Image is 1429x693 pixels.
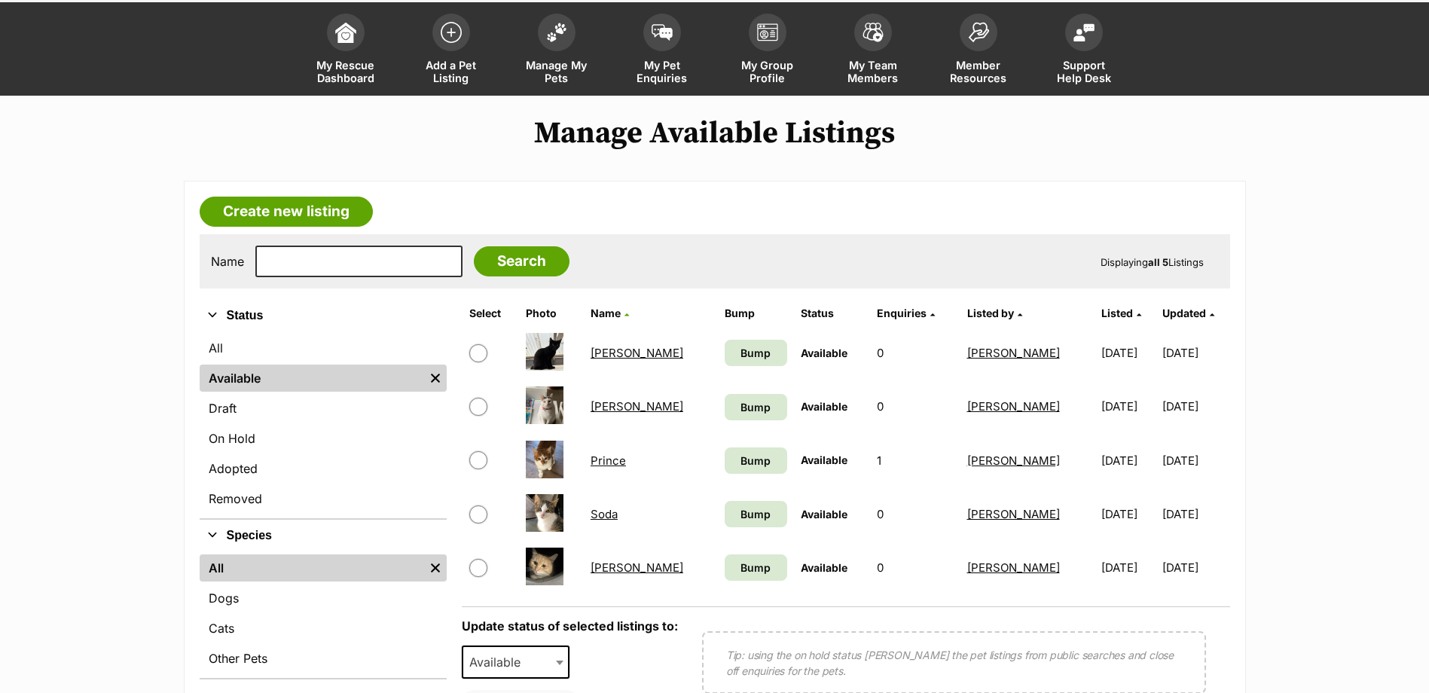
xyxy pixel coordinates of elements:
th: Photo [520,301,583,325]
a: My Team Members [820,6,926,96]
span: My Team Members [839,59,907,84]
span: Available [801,346,847,359]
a: On Hold [200,425,447,452]
div: Status [200,331,447,518]
th: Status [795,301,869,325]
a: All [200,554,424,582]
td: [DATE] [1095,488,1161,540]
a: Manage My Pets [504,6,609,96]
span: Name [591,307,621,319]
th: Select [463,301,518,325]
a: Adopted [200,455,447,482]
a: Enquiries [877,307,935,319]
a: Create new listing [200,197,373,227]
td: [DATE] [1162,327,1228,379]
img: pet-enquiries-icon-7e3ad2cf08bfb03b45e93fb7055b45f3efa6380592205ae92323e6603595dc1f.svg [652,24,673,41]
img: help-desk-icon-fdf02630f3aa405de69fd3d07c3f3aa587a6932b1a1747fa1d2bba05be0121f9.svg [1073,23,1095,41]
td: [DATE] [1095,435,1161,487]
a: Support Help Desk [1031,6,1137,96]
th: Bump [719,301,793,325]
a: [PERSON_NAME] [591,399,683,414]
a: Draft [200,395,447,422]
label: Name [211,255,244,268]
img: add-pet-listing-icon-0afa8454b4691262ce3f59096e99ab1cd57d4a30225e0717b998d2c9b9846f56.svg [441,22,462,43]
a: Add a Pet Listing [398,6,504,96]
a: [PERSON_NAME] [591,560,683,575]
label: Update status of selected listings to: [462,618,678,633]
a: Cats [200,615,447,642]
strong: all 5 [1148,256,1168,268]
a: Bump [725,340,787,366]
a: [PERSON_NAME] [967,399,1060,414]
button: Species [200,526,447,545]
span: Manage My Pets [523,59,591,84]
img: manage-my-pets-icon-02211641906a0b7f246fdf0571729dbe1e7629f14944591b6c1af311fb30b64b.svg [546,23,567,42]
button: Status [200,306,447,325]
span: Available [801,561,847,574]
span: Available [463,652,536,673]
a: My Group Profile [715,6,820,96]
span: My Rescue Dashboard [312,59,380,84]
td: [DATE] [1095,542,1161,594]
img: team-members-icon-5396bd8760b3fe7c0b43da4ab00e1e3bb1a5d9ba89233759b79545d2d3fc5d0d.svg [863,23,884,42]
div: Species [200,551,447,678]
a: All [200,334,447,362]
td: [DATE] [1162,435,1228,487]
a: Listed by [967,307,1022,319]
span: Bump [740,345,771,361]
a: Bump [725,394,787,420]
span: Support Help Desk [1050,59,1118,84]
a: [PERSON_NAME] [967,560,1060,575]
span: translation missing: en.admin.listings.index.attributes.enquiries [877,307,927,319]
a: Updated [1162,307,1214,319]
a: [PERSON_NAME] [967,507,1060,521]
span: Updated [1162,307,1206,319]
a: [PERSON_NAME] [967,346,1060,360]
span: My Pet Enquiries [628,59,696,84]
td: 0 [871,327,960,379]
td: [DATE] [1162,542,1228,594]
td: 1 [871,435,960,487]
a: Member Resources [926,6,1031,96]
a: My Pet Enquiries [609,6,715,96]
a: [PERSON_NAME] [967,453,1060,468]
td: [DATE] [1162,488,1228,540]
span: Bump [740,453,771,469]
a: Remove filter [424,554,447,582]
td: 0 [871,380,960,432]
span: Available [801,400,847,413]
a: Bump [725,501,787,527]
a: Removed [200,485,447,512]
a: Other Pets [200,645,447,672]
span: Bump [740,399,771,415]
span: My Group Profile [734,59,802,84]
span: Available [801,453,847,466]
a: Remove filter [424,365,447,392]
a: [PERSON_NAME] [591,346,683,360]
img: dashboard-icon-eb2f2d2d3e046f16d808141f083e7271f6b2e854fb5c12c21221c1fb7104beca.svg [335,22,356,43]
span: Bump [740,506,771,522]
a: Available [200,365,424,392]
img: group-profile-icon-3fa3cf56718a62981997c0bc7e787c4b2cf8bcc04b72c1350f741eb67cf2f40e.svg [757,23,778,41]
span: Member Resources [945,59,1012,84]
a: Bump [725,447,787,474]
img: member-resources-icon-8e73f808a243e03378d46382f2149f9095a855e16c252ad45f914b54edf8863c.svg [968,22,989,42]
a: My Rescue Dashboard [293,6,398,96]
td: 0 [871,488,960,540]
a: Dogs [200,585,447,612]
span: Bump [740,560,771,575]
span: Available [462,646,570,679]
p: Tip: using the on hold status [PERSON_NAME] the pet listings from public searches and close off e... [726,647,1182,679]
span: Listed by [967,307,1014,319]
a: Listed [1101,307,1141,319]
span: Available [801,508,847,521]
a: Bump [725,554,787,581]
td: 0 [871,542,960,594]
td: [DATE] [1095,327,1161,379]
span: Add a Pet Listing [417,59,485,84]
input: Search [474,246,569,276]
a: Prince [591,453,626,468]
td: [DATE] [1095,380,1161,432]
span: Displaying Listings [1101,256,1204,268]
a: Name [591,307,629,319]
